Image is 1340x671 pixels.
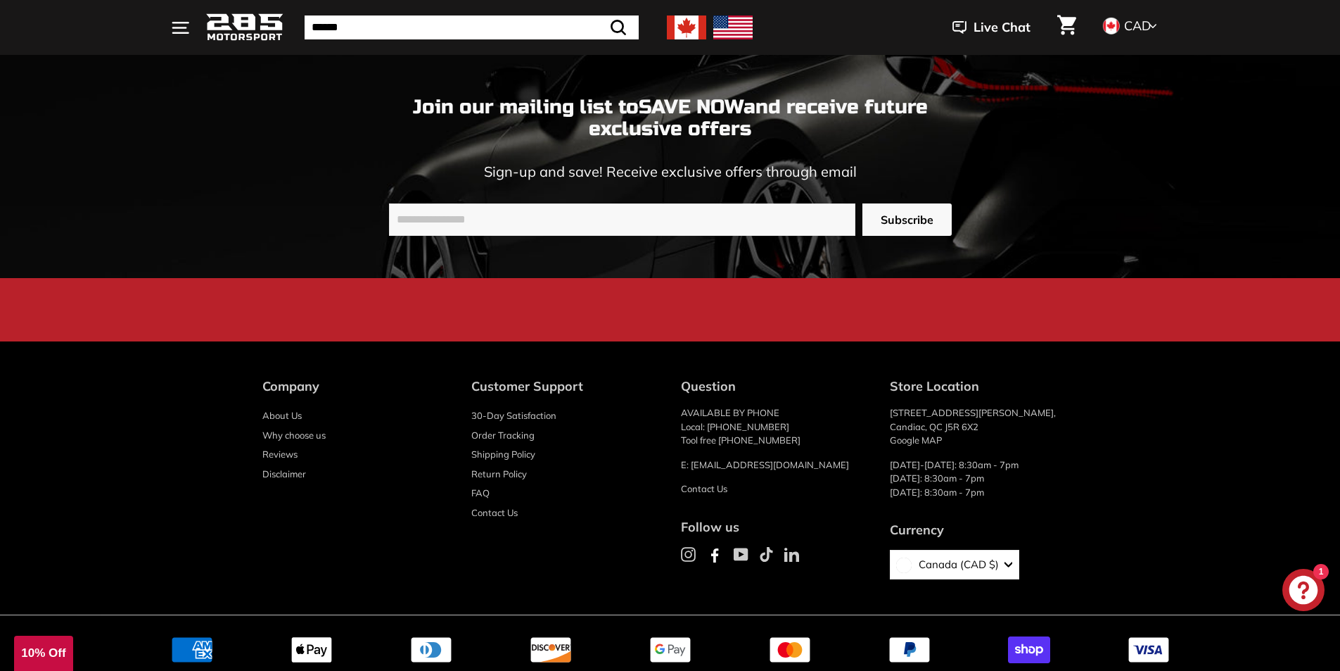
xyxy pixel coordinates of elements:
p: E: [EMAIL_ADDRESS][DOMAIN_NAME] [681,458,869,472]
div: Customer Support [471,377,660,396]
a: Contact Us [681,483,727,494]
p: Join our mailing list to and receive future exclusive offers [389,96,952,140]
p: [DATE]-[DATE]: 8:30am - 7pm [DATE]: 8:30am - 7pm [DATE]: 8:30am - 7pm [890,458,1078,500]
a: Shipping Policy [471,445,535,465]
a: About Us [262,406,302,426]
p: Sign-up and save! Receive exclusive offers through email [389,161,952,182]
img: discover [530,636,572,663]
span: Live Chat [974,18,1030,37]
strong: SAVE NOW [639,95,744,119]
img: diners_club [410,636,452,663]
div: Currency [890,520,1019,539]
img: apple_pay [291,636,333,663]
a: Order Tracking [471,426,535,446]
button: Live Chat [934,10,1049,45]
img: visa [1128,636,1170,663]
div: Question [681,377,869,396]
div: Company [262,377,451,396]
div: Follow us [681,518,869,537]
a: Contact Us [471,503,518,523]
div: 10% Off [14,636,73,671]
span: Canada (CAD $) [912,557,999,573]
a: Disclaimer [262,465,306,484]
p: [STREET_ADDRESS][PERSON_NAME], Candiac, QC J5R 6X2 [890,406,1078,448]
a: Google MAP [890,434,942,446]
button: Subscribe [862,203,952,237]
img: american_express [171,636,213,663]
inbox-online-store-chat: Shopify online store chat [1278,569,1329,615]
a: Reviews [262,445,298,465]
span: CAD [1124,18,1151,34]
span: Subscribe [881,212,933,228]
a: Return Policy [471,465,527,484]
img: paypal [888,636,931,663]
img: master [769,636,811,663]
img: Logo_285_Motorsport_areodynamics_components [206,11,283,44]
p: AVAILABLE BY PHONE Local: [PHONE_NUMBER] Tool free [PHONE_NUMBER] [681,406,869,448]
a: Why choose us [262,426,326,446]
button: Canada (CAD $) [890,550,1019,579]
div: Store Location [890,377,1078,396]
a: FAQ [471,484,490,503]
a: Cart [1049,4,1085,51]
img: shopify_pay [1008,636,1050,663]
img: google_pay [649,636,691,663]
span: 10% Off [21,646,65,660]
input: Search [305,15,639,39]
a: 30-Day Satisfaction [471,406,556,426]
